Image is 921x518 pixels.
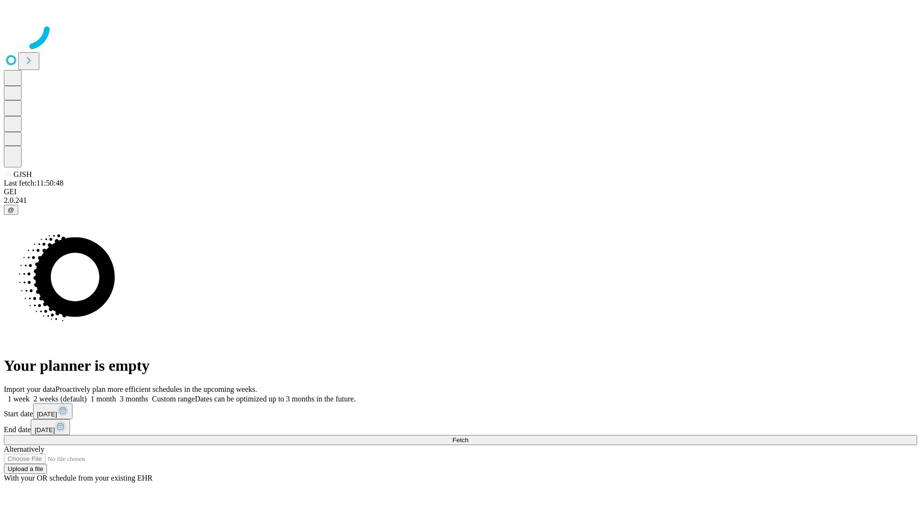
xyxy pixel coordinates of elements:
[4,385,56,393] span: Import your data
[91,395,116,403] span: 1 month
[4,445,44,453] span: Alternatively
[4,205,18,215] button: @
[4,474,153,482] span: With your OR schedule from your existing EHR
[152,395,195,403] span: Custom range
[195,395,355,403] span: Dates can be optimized up to 3 months in the future.
[4,357,917,375] h1: Your planner is empty
[4,196,917,205] div: 2.0.241
[452,436,468,444] span: Fetch
[31,419,70,435] button: [DATE]
[4,188,917,196] div: GEI
[4,419,917,435] div: End date
[35,426,55,434] span: [DATE]
[120,395,148,403] span: 3 months
[4,435,917,445] button: Fetch
[34,395,87,403] span: 2 weeks (default)
[13,170,32,178] span: GJSH
[8,206,14,213] span: @
[4,179,63,187] span: Last fetch: 11:50:48
[37,411,57,418] span: [DATE]
[8,395,30,403] span: 1 week
[4,464,47,474] button: Upload a file
[4,403,917,419] div: Start date
[56,385,257,393] span: Proactively plan more efficient schedules in the upcoming weeks.
[33,403,72,419] button: [DATE]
